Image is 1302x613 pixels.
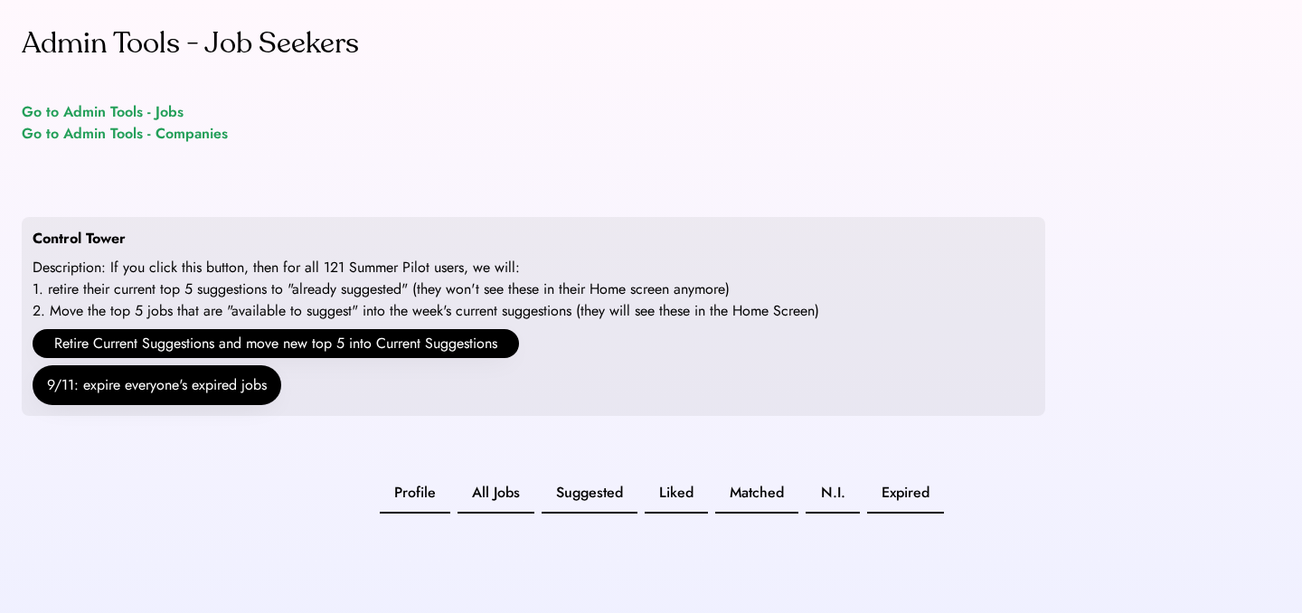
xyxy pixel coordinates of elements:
[715,474,798,514] button: Matched
[33,365,281,405] button: 9/11: expire everyone's expired jobs
[33,257,819,322] div: Description: If you click this button, then for all 121 Summer Pilot users, we will: 1. retire th...
[458,474,534,514] button: All Jobs
[33,329,519,358] button: Retire Current Suggestions and move new top 5 into Current Suggestions
[22,101,184,123] a: Go to Admin Tools - Jobs
[380,474,450,514] button: Profile
[33,228,126,250] div: Control Tower
[645,474,708,514] button: Liked
[22,123,228,145] a: Go to Admin Tools - Companies
[22,22,359,65] div: Admin Tools - Job Seekers
[867,474,944,514] button: Expired
[542,474,637,514] button: Suggested
[806,474,860,514] button: N.I.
